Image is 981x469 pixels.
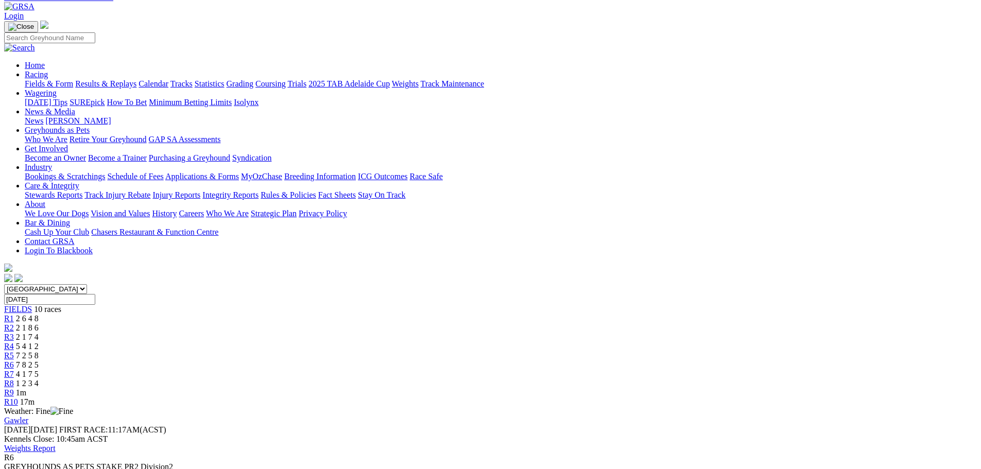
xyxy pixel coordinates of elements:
[25,228,89,236] a: Cash Up Your Club
[4,388,14,397] a: R9
[59,425,166,434] span: 11:17AM(ACST)
[255,79,286,88] a: Coursing
[4,294,95,305] input: Select date
[45,116,111,125] a: [PERSON_NAME]
[25,172,105,181] a: Bookings & Scratchings
[50,407,73,416] img: Fine
[70,98,105,107] a: SUREpick
[4,360,14,369] a: R6
[91,209,150,218] a: Vision and Values
[25,218,70,227] a: Bar & Dining
[392,79,419,88] a: Weights
[25,153,977,163] div: Get Involved
[251,209,297,218] a: Strategic Plan
[25,181,79,190] a: Care & Integrity
[4,425,57,434] span: [DATE]
[25,79,977,89] div: Racing
[4,333,14,341] a: R3
[16,333,39,341] span: 2 1 7 4
[4,21,38,32] button: Toggle navigation
[139,79,168,88] a: Calendar
[202,190,259,199] a: Integrity Reports
[358,190,405,199] a: Stay On Track
[25,172,977,181] div: Industry
[4,305,32,314] a: FIELDS
[4,314,14,323] a: R1
[107,98,147,107] a: How To Bet
[4,11,24,20] a: Login
[59,425,108,434] span: FIRST RACE:
[107,172,163,181] a: Schedule of Fees
[4,351,14,360] a: R5
[4,416,28,425] a: Gawler
[4,342,14,351] a: R4
[16,388,26,397] span: 1m
[16,360,39,369] span: 7 8 2 5
[170,79,193,88] a: Tracks
[227,79,253,88] a: Grading
[234,98,259,107] a: Isolynx
[299,209,347,218] a: Privacy Policy
[4,379,14,388] a: R8
[4,444,56,453] a: Weights Report
[152,190,200,199] a: Injury Reports
[70,135,147,144] a: Retire Your Greyhound
[149,153,230,162] a: Purchasing a Greyhound
[25,89,57,97] a: Wagering
[16,351,39,360] span: 7 2 5 8
[4,43,35,53] img: Search
[75,79,136,88] a: Results & Replays
[25,79,73,88] a: Fields & Form
[4,425,31,434] span: [DATE]
[25,246,93,255] a: Login To Blackbook
[409,172,442,181] a: Race Safe
[34,305,61,314] span: 10 races
[152,209,177,218] a: History
[4,453,14,462] span: R6
[4,323,14,332] span: R2
[4,2,35,11] img: GRSA
[25,209,89,218] a: We Love Our Dogs
[16,370,39,378] span: 4 1 7 5
[25,153,86,162] a: Become an Owner
[25,237,74,246] a: Contact GRSA
[287,79,306,88] a: Trials
[4,397,18,406] a: R10
[16,323,39,332] span: 2 1 8 6
[16,314,39,323] span: 2 6 4 8
[25,107,75,116] a: News & Media
[179,209,204,218] a: Careers
[25,135,67,144] a: Who We Are
[4,274,12,282] img: facebook.svg
[4,32,95,43] input: Search
[16,379,39,388] span: 1 2 3 4
[20,397,35,406] span: 17m
[8,23,34,31] img: Close
[149,98,232,107] a: Minimum Betting Limits
[25,144,68,153] a: Get Involved
[25,116,43,125] a: News
[4,264,12,272] img: logo-grsa-white.png
[25,70,48,79] a: Racing
[149,135,221,144] a: GAP SA Assessments
[40,21,48,29] img: logo-grsa-white.png
[16,342,39,351] span: 5 4 1 2
[4,435,977,444] div: Kennels Close: 10:45am ACST
[25,98,67,107] a: [DATE] Tips
[25,190,82,199] a: Stewards Reports
[206,209,249,218] a: Who We Are
[4,370,14,378] a: R7
[14,274,23,282] img: twitter.svg
[91,228,218,236] a: Chasers Restaurant & Function Centre
[284,172,356,181] a: Breeding Information
[25,163,52,171] a: Industry
[84,190,150,199] a: Track Injury Rebate
[25,209,977,218] div: About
